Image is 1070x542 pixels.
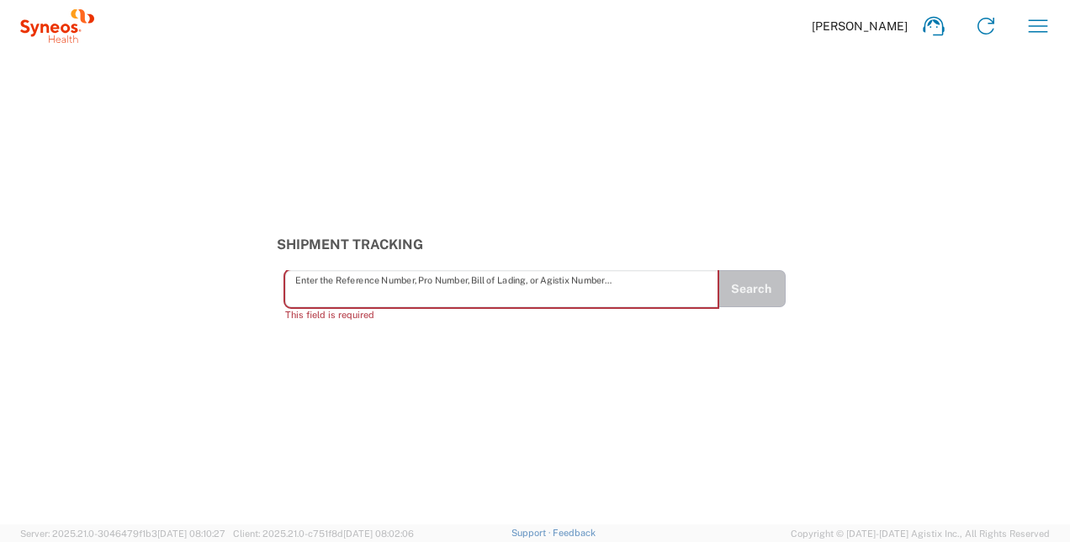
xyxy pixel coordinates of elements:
[511,528,554,538] a: Support
[277,236,794,252] h3: Shipment Tracking
[553,528,596,538] a: Feedback
[285,307,718,322] div: This field is required
[791,526,1050,541] span: Copyright © [DATE]-[DATE] Agistix Inc., All Rights Reserved
[157,529,225,539] span: [DATE] 08:10:27
[233,529,414,539] span: Client: 2025.21.0-c751f8d
[343,529,414,539] span: [DATE] 08:02:06
[20,529,225,539] span: Server: 2025.21.0-3046479f1b3
[812,19,908,34] span: [PERSON_NAME]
